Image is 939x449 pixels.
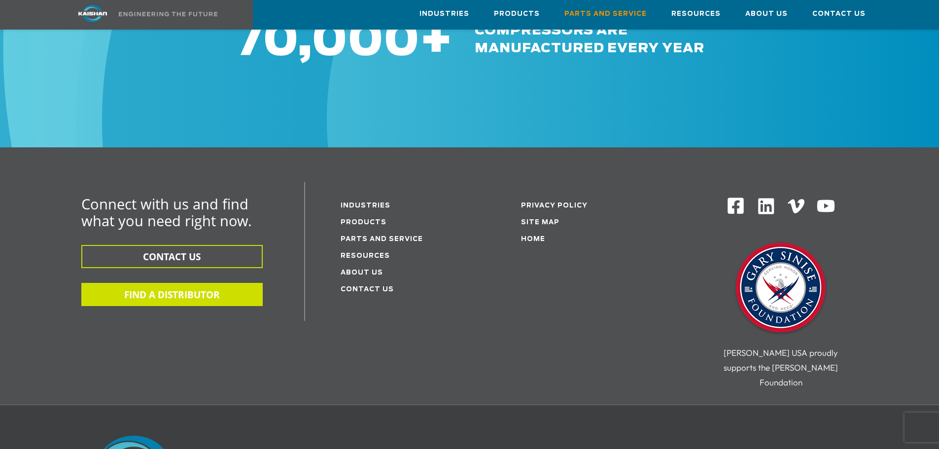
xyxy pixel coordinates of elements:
[341,286,394,293] a: Contact Us
[671,0,721,27] a: Resources
[745,8,788,20] span: About Us
[119,12,217,16] img: Engineering the future
[81,245,263,268] button: CONTACT US
[56,5,130,22] img: kaishan logo
[757,197,776,216] img: Linkedin
[671,8,721,20] span: Resources
[419,19,453,64] span: +
[564,0,647,27] a: Parts and Service
[521,219,559,226] a: Site Map
[521,236,545,242] a: Home
[788,199,804,213] img: Vimeo
[341,270,383,276] a: About Us
[419,0,469,27] a: Industries
[727,197,745,215] img: Facebook
[564,8,647,20] span: Parts and Service
[812,8,866,20] span: Contact Us
[494,8,540,20] span: Products
[341,219,386,226] a: Products
[494,0,540,27] a: Products
[419,8,469,20] span: Industries
[816,197,835,216] img: Youtube
[341,203,390,209] a: Industries
[81,194,252,230] span: Connect with us and find what you need right now.
[341,253,390,259] a: Resources
[235,19,419,64] span: 70,000
[731,240,830,338] img: Gary Sinise Foundation
[521,203,588,209] a: Privacy Policy
[724,347,838,387] span: [PERSON_NAME] USA proudly supports the [PERSON_NAME] Foundation
[81,283,263,306] button: FIND A DISTRIBUTOR
[812,0,866,27] a: Contact Us
[341,236,423,242] a: Parts and service
[745,0,788,27] a: About Us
